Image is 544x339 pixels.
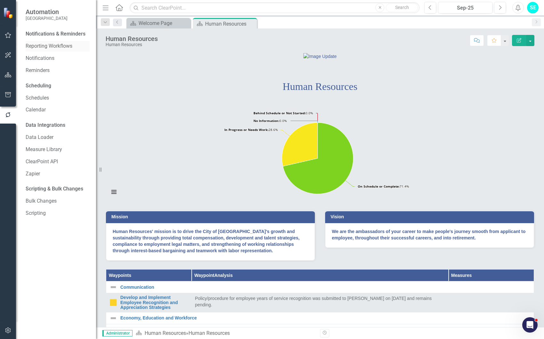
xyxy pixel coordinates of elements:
div: Scripting & Bulk Changes [26,185,83,193]
div: Human Resources [106,42,158,47]
a: Notifications [26,55,90,62]
div: Data Integrations [26,122,65,129]
div: Human Resources [188,330,230,336]
a: Human Resources [145,330,186,336]
button: Search [386,3,418,12]
div: Chart. Highcharts interactive chart. [106,106,534,202]
strong: Human Resources' mission is to drive the City of [GEOGRAPHIC_DATA]'s growth and sustainability th... [113,229,300,253]
text: 0.0% [253,118,287,123]
span: Administrator [102,330,132,336]
small: [GEOGRAPHIC_DATA] [26,16,68,21]
a: Zapier [26,170,90,178]
img: Not Defined [109,314,117,322]
img: Not Defined [109,326,117,334]
a: Welcome Page [128,19,189,27]
a: Bulk Changes [26,198,90,205]
td: Double-Click to Edit Right Click for Context Menu [106,293,192,312]
td: Double-Click to Edit Right Click for Context Menu [106,281,534,293]
a: Economy, Education and Workforce [120,316,531,320]
div: Welcome Page [139,19,189,27]
svg: Interactive chart [106,106,529,202]
text: 71.4% [358,184,409,189]
a: Communication [120,285,531,290]
h3: Mission [111,214,312,219]
td: Double-Click to Edit Right Click for Context Menu [106,312,534,324]
a: Calendar [26,106,90,114]
a: Data Loader [26,134,90,141]
p: Policy/procedure for employee years of service recognition was submitted to [PERSON_NAME] on [DAT... [195,295,445,308]
iframe: Intercom live chat [522,317,538,333]
span: Automation [26,8,68,16]
td: Double-Click to Edit [192,293,449,312]
span: Human Resources [283,81,357,92]
a: Develop and Implement Employee Recognition and Appreciation Strategies [120,295,188,310]
img: Not Defined [109,283,117,291]
div: » [136,330,315,337]
text: 0.0% [253,111,313,115]
button: Sep-25 [438,2,492,13]
a: ClearPoint API [26,158,90,165]
div: Notifications & Reminders [26,30,85,38]
td: Double-Click to Edit Right Click for Context Menu [106,324,534,336]
img: Image Update [303,53,337,60]
a: Measure Library [26,146,90,153]
a: Reporting Workflows [26,43,90,50]
a: Schedules [26,94,90,102]
button: View chart menu, Chart [109,188,118,197]
a: Scripting [26,210,90,217]
img: In Progress or Needs Work [109,299,117,306]
tspan: Behind Schedule or Not Started: [253,111,306,115]
a: Reminders [26,67,90,74]
div: Sep-25 [440,4,490,12]
div: Human Resources [205,20,255,28]
tspan: In Progress or Needs Work: [224,127,268,132]
tspan: No Information: [253,118,279,123]
span: Search [395,5,409,10]
button: SE [527,2,539,13]
input: Search ClearPoint... [130,2,420,13]
h3: Vision [331,214,531,219]
div: Human Resources [106,35,158,42]
path: In Progress or Needs Work, 2. [282,123,318,166]
strong: We are the ambassadors of your career to make people's journey smooth from applicant to employee,... [332,229,525,240]
tspan: On Schedule or Complete: [358,184,400,189]
img: ClearPoint Strategy [3,7,14,18]
div: Scheduling [26,82,51,90]
path: On Schedule or Complete, 5. [283,123,353,194]
text: 28.6% [224,127,278,132]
